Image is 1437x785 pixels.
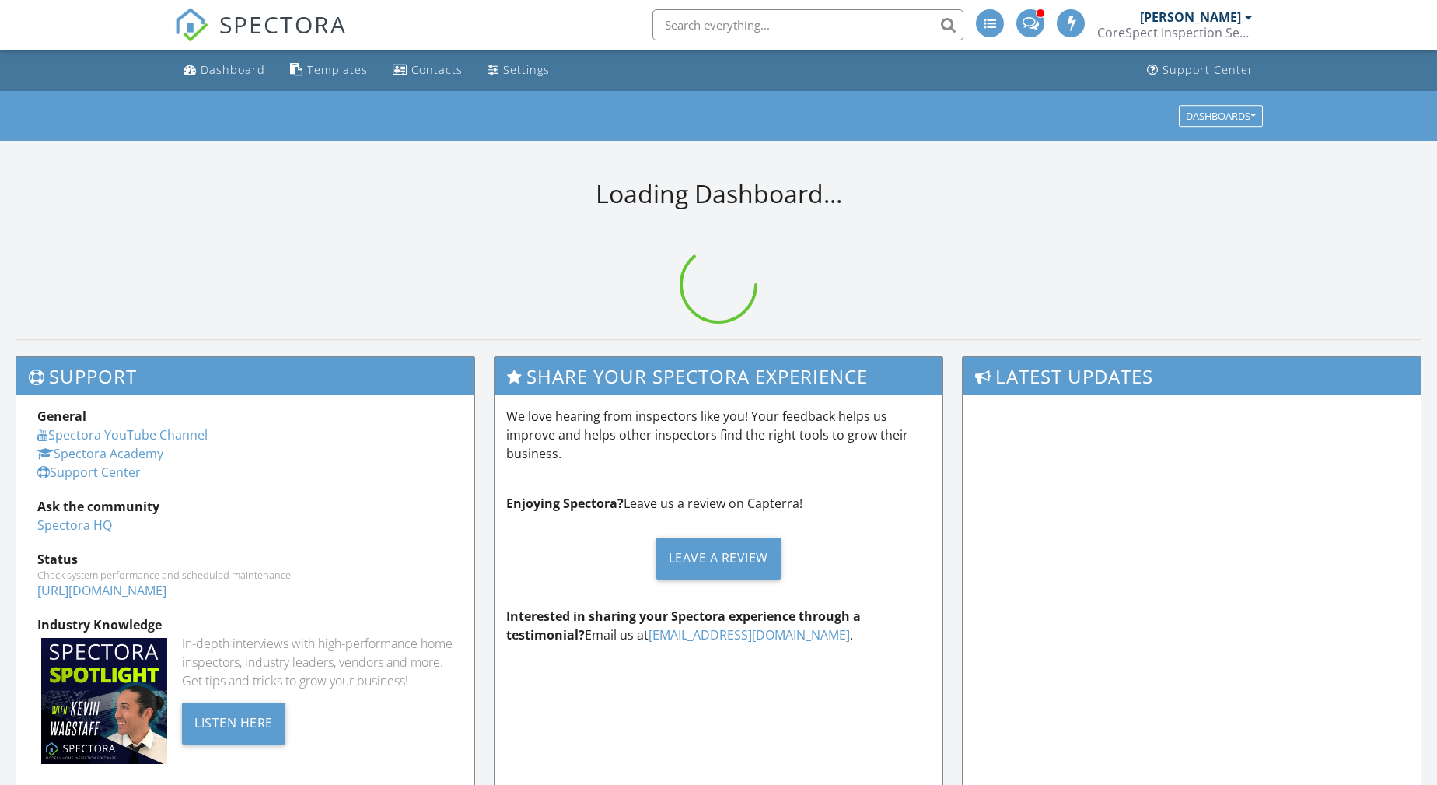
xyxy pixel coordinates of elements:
img: The Best Home Inspection Software - Spectora [174,8,208,42]
div: Leave a Review [656,538,781,580]
h3: Support [16,357,474,395]
div: Listen Here [182,703,285,745]
p: We love hearing from inspectors like you! Your feedback helps us improve and helps other inspecto... [506,407,932,463]
a: [URL][DOMAIN_NAME] [37,582,166,599]
a: Spectora HQ [37,517,112,534]
a: Support Center [37,464,141,481]
div: Status [37,550,453,569]
a: Leave a Review [506,525,932,591]
a: Settings [481,56,556,85]
a: Listen Here [182,713,285,731]
a: Spectora YouTube Channel [37,426,208,443]
div: Templates [307,62,368,77]
img: Spectoraspolightmain [41,638,167,764]
h3: Share Your Spectora Experience [495,357,943,395]
strong: General [37,408,86,425]
div: Dashboard [201,62,265,77]
div: Contacts [411,62,463,77]
a: Support Center [1141,56,1260,85]
a: Spectora Academy [37,445,163,462]
span: SPECTORA [219,8,347,40]
div: [PERSON_NAME] [1140,9,1241,25]
div: Support Center [1163,62,1253,77]
div: In-depth interviews with high-performance home inspectors, industry leaders, vendors and more. Ge... [182,634,453,690]
div: Industry Knowledge [37,615,453,634]
a: [EMAIL_ADDRESS][DOMAIN_NAME] [649,626,850,643]
a: Templates [284,56,374,85]
p: Leave us a review on Capterra! [506,494,932,513]
button: Dashboards [1179,105,1263,127]
a: Dashboard [177,56,271,85]
div: Ask the community [37,497,453,516]
div: Check system performance and scheduled maintenance. [37,569,453,581]
a: SPECTORA [174,21,347,54]
div: Dashboards [1186,110,1256,121]
a: Contacts [386,56,469,85]
strong: Enjoying Spectora? [506,495,624,512]
strong: Interested in sharing your Spectora experience through a testimonial? [506,608,861,643]
p: Email us at . [506,607,932,644]
h3: Latest Updates [963,357,1421,395]
div: Settings [503,62,550,77]
div: CoreSpect Inspection Services [1097,25,1253,40]
input: Search everything... [652,9,963,40]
